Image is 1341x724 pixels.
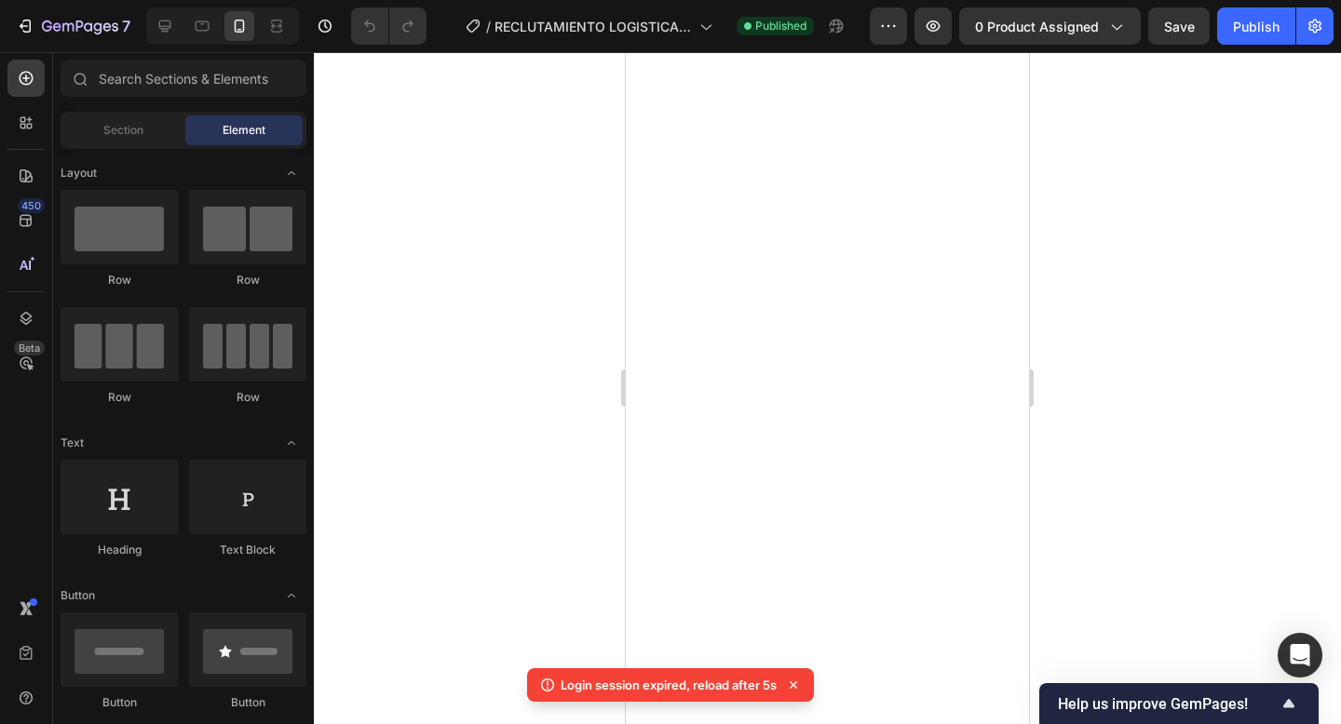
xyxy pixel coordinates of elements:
[7,7,139,45] button: 7
[277,581,306,610] span: Toggle open
[61,272,178,288] div: Row
[1058,692,1300,715] button: Show survey - Help us improve GemPages!
[486,17,491,36] span: /
[189,542,306,558] div: Text Block
[1233,17,1280,36] div: Publish
[61,587,95,604] span: Button
[122,15,130,37] p: 7
[1278,633,1322,677] div: Open Intercom Messenger
[61,542,178,558] div: Heading
[277,158,306,188] span: Toggle open
[1148,7,1210,45] button: Save
[1058,695,1278,713] span: Help us improve GemPages!
[61,165,97,181] span: Layout
[18,198,45,213] div: 450
[561,676,777,694] p: Login session expired, reload after 5s
[626,52,1029,724] iframe: Design area
[351,7,427,45] div: Undo/Redo
[223,122,265,139] span: Element
[975,17,1099,36] span: 0 product assigned
[189,389,306,406] div: Row
[103,122,143,139] span: Section
[14,341,45,355] div: Beta
[755,18,806,34] span: Published
[61,389,178,406] div: Row
[61,694,178,711] div: Button
[959,7,1141,45] button: 0 product assigned
[1164,19,1195,34] span: Save
[494,17,692,36] span: RECLUTAMIENTO LOGISTICA COD
[277,428,306,458] span: Toggle open
[189,272,306,288] div: Row
[61,435,84,451] span: Text
[1217,7,1295,45] button: Publish
[189,694,306,711] div: Button
[61,60,306,97] input: Search Sections & Elements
